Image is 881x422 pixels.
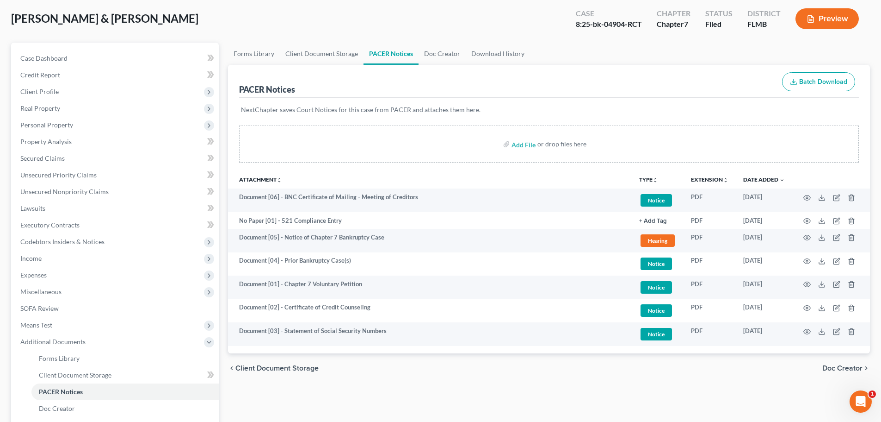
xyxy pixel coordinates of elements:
[641,234,675,247] span: Hearing
[228,299,632,323] td: Document [02] - Certificate of Credit Counseling
[869,391,876,398] span: 1
[657,8,690,19] div: Chapter
[239,84,295,95] div: PACER Notices
[747,19,781,30] div: FLMB
[736,212,792,229] td: [DATE]
[31,384,219,400] a: PACER Notices
[20,104,60,112] span: Real Property
[20,54,68,62] span: Case Dashboard
[653,177,658,183] i: unfold_more
[20,171,97,179] span: Unsecured Priority Claims
[850,391,872,413] iframe: Intercom live chat
[799,78,847,86] span: Batch Download
[691,176,728,183] a: Extensionunfold_more
[20,138,72,145] span: Property Analysis
[363,43,419,65] a: PACER Notices
[20,288,62,296] span: Miscellaneous
[39,404,75,412] span: Doc Creator
[736,229,792,252] td: [DATE]
[13,133,219,150] a: Property Analysis
[641,328,672,340] span: Notice
[13,67,219,83] a: Credit Report
[639,177,658,183] button: TYPEunfold_more
[31,400,219,417] a: Doc Creator
[20,204,45,212] span: Lawsuits
[779,177,785,183] i: expand_more
[736,276,792,299] td: [DATE]
[684,322,736,346] td: PDF
[723,177,728,183] i: unfold_more
[39,371,111,379] span: Client Document Storage
[228,189,632,212] td: Document [06] - BNC Certificate of Mailing - Meeting of Creditors
[13,300,219,317] a: SOFA Review
[795,8,859,29] button: Preview
[20,154,65,162] span: Secured Claims
[13,217,219,233] a: Executory Contracts
[705,8,733,19] div: Status
[419,43,466,65] a: Doc Creator
[239,176,282,183] a: Attachmentunfold_more
[684,276,736,299] td: PDF
[736,322,792,346] td: [DATE]
[20,88,59,95] span: Client Profile
[235,365,319,372] span: Client Document Storage
[20,188,109,195] span: Unsecured Nonpriority Claims
[13,50,219,67] a: Case Dashboard
[822,365,863,372] span: Doc Creator
[639,216,676,225] a: + Add Tag
[20,321,52,329] span: Means Test
[20,121,73,129] span: Personal Property
[20,271,47,279] span: Expenses
[20,71,60,79] span: Credit Report
[639,218,667,224] button: + Add Tag
[639,280,676,295] a: Notice
[822,365,870,372] button: Doc Creator chevron_right
[684,19,688,28] span: 7
[228,252,632,276] td: Document [04] - Prior Bankruptcy Case(s)
[743,176,785,183] a: Date Added expand_more
[277,177,282,183] i: unfold_more
[228,322,632,346] td: Document [03] - Statement of Social Security Numbers
[228,212,632,229] td: No Paper [01] - 521 Compliance Entry
[736,189,792,212] td: [DATE]
[684,299,736,323] td: PDF
[684,212,736,229] td: PDF
[747,8,781,19] div: District
[684,229,736,252] td: PDF
[641,281,672,294] span: Notice
[13,200,219,217] a: Lawsuits
[241,105,857,114] p: NextChapter saves Court Notices for this case from PACER and attaches them here.
[639,303,676,318] a: Notice
[863,365,870,372] i: chevron_right
[20,221,80,229] span: Executory Contracts
[782,72,855,92] button: Batch Download
[228,276,632,299] td: Document [01] - Chapter 7 Voluntary Petition
[228,229,632,252] td: Document [05] - Notice of Chapter 7 Bankruptcy Case
[705,19,733,30] div: Filed
[576,8,642,19] div: Case
[13,167,219,183] a: Unsecured Priority Claims
[639,256,676,271] a: Notice
[228,365,235,372] i: chevron_left
[280,43,363,65] a: Client Document Storage
[20,254,42,262] span: Income
[576,19,642,30] div: 8:25-bk-04904-RCT
[20,338,86,346] span: Additional Documents
[641,194,672,207] span: Notice
[639,193,676,208] a: Notice
[228,365,319,372] button: chevron_left Client Document Storage
[31,350,219,367] a: Forms Library
[639,327,676,342] a: Notice
[13,183,219,200] a: Unsecured Nonpriority Claims
[736,252,792,276] td: [DATE]
[641,304,672,317] span: Notice
[39,388,83,396] span: PACER Notices
[639,233,676,248] a: Hearing
[11,12,198,25] span: [PERSON_NAME] & [PERSON_NAME]
[736,299,792,323] td: [DATE]
[39,354,80,362] span: Forms Library
[684,189,736,212] td: PDF
[641,258,672,270] span: Notice
[684,252,736,276] td: PDF
[537,139,586,149] div: or drop files here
